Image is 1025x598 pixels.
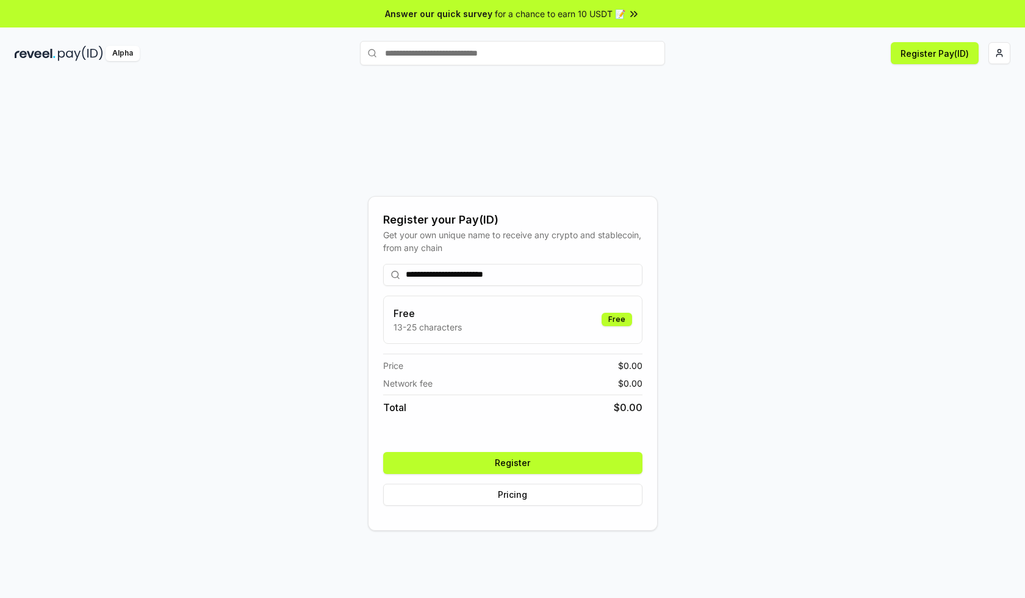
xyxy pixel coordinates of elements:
span: Total [383,400,406,415]
span: Price [383,359,403,372]
span: $ 0.00 [618,359,642,372]
h3: Free [394,306,462,321]
button: Pricing [383,484,642,506]
p: 13-25 characters [394,321,462,334]
div: Alpha [106,46,140,61]
span: $ 0.00 [614,400,642,415]
span: Network fee [383,377,433,390]
button: Register Pay(ID) [891,42,979,64]
div: Register your Pay(ID) [383,211,642,228]
img: reveel_dark [15,46,56,61]
button: Register [383,452,642,474]
span: $ 0.00 [618,377,642,390]
div: Free [602,313,632,326]
span: Answer our quick survey [385,7,492,20]
div: Get your own unique name to receive any crypto and stablecoin, from any chain [383,228,642,254]
span: for a chance to earn 10 USDT 📝 [495,7,625,20]
img: pay_id [58,46,103,61]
